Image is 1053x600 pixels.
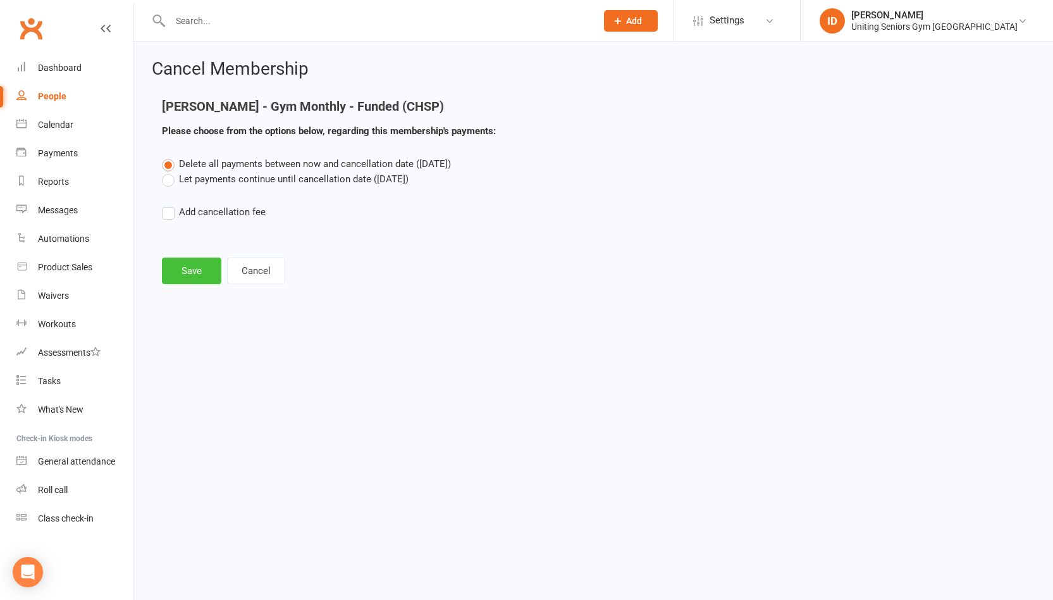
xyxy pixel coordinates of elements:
[16,367,133,396] a: Tasks
[38,404,83,415] div: What's New
[38,262,92,272] div: Product Sales
[152,59,1035,79] h2: Cancel Membership
[16,282,133,310] a: Waivers
[16,396,133,424] a: What's New
[166,12,588,30] input: Search...
[162,204,266,220] label: Add cancellation fee
[16,447,133,476] a: General attendance kiosk mode
[38,205,78,215] div: Messages
[16,310,133,339] a: Workouts
[16,139,133,168] a: Payments
[38,319,76,329] div: Workouts
[162,258,221,284] button: Save
[820,8,845,34] div: ID
[16,196,133,225] a: Messages
[16,82,133,111] a: People
[16,225,133,253] a: Automations
[38,513,94,523] div: Class check-in
[162,99,731,113] h4: [PERSON_NAME] - Gym Monthly - Funded (CHSP)
[38,376,61,386] div: Tasks
[710,6,744,35] span: Settings
[16,253,133,282] a: Product Sales
[604,10,658,32] button: Add
[162,125,496,137] strong: Please choose from the options below, regarding this membership's payments:
[626,16,642,26] span: Add
[38,347,101,358] div: Assessments
[38,456,115,466] div: General attendance
[13,557,43,587] div: Open Intercom Messenger
[851,9,1018,21] div: [PERSON_NAME]
[16,339,133,367] a: Assessments
[38,291,69,301] div: Waivers
[227,258,285,284] button: Cancel
[38,485,68,495] div: Roll call
[179,158,451,170] span: Delete all payments between now and cancellation date ([DATE])
[38,177,69,187] div: Reports
[851,21,1018,32] div: Uniting Seniors Gym [GEOGRAPHIC_DATA]
[38,91,66,101] div: People
[38,120,73,130] div: Calendar
[15,13,47,44] a: Clubworx
[38,234,89,244] div: Automations
[38,63,82,73] div: Dashboard
[16,168,133,196] a: Reports
[16,111,133,139] a: Calendar
[38,148,78,158] div: Payments
[16,504,133,533] a: Class kiosk mode
[16,54,133,82] a: Dashboard
[16,476,133,504] a: Roll call
[162,172,409,187] label: Let payments continue until cancellation date ([DATE])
